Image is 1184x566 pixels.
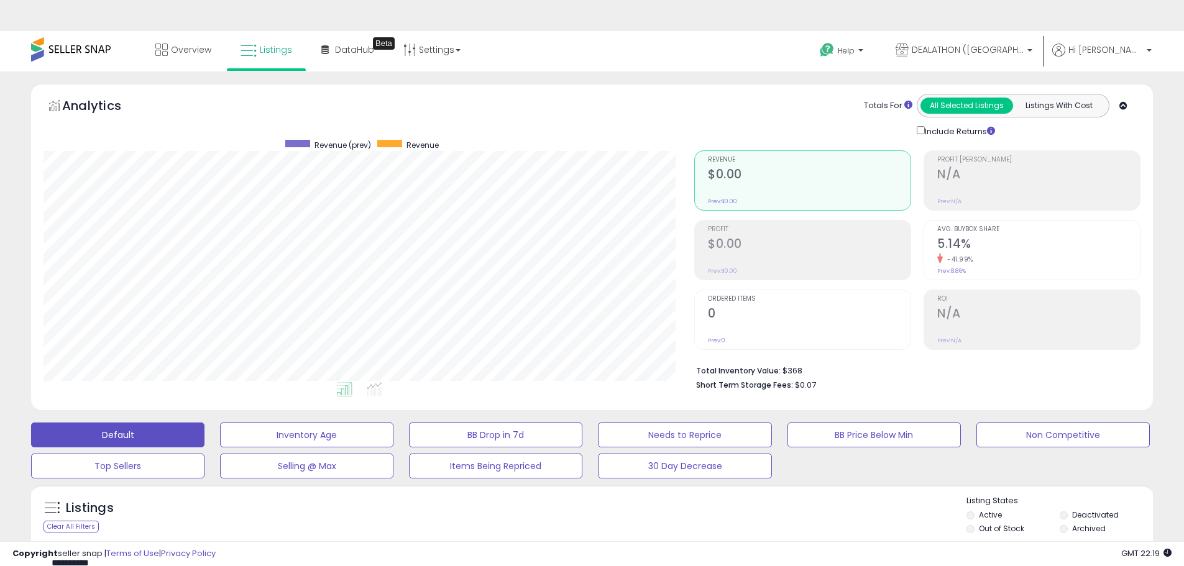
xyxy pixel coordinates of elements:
div: Tooltip anchor [373,37,395,50]
a: Privacy Policy [161,547,216,559]
label: Active [979,509,1002,520]
div: Clear All Filters [44,521,99,532]
a: Overview [146,31,221,68]
button: Inventory Age [220,422,393,447]
button: BB Drop in 7d [409,422,582,447]
h2: $0.00 [708,167,911,184]
a: Listings [231,31,301,68]
button: BB Price Below Min [787,422,961,447]
button: Listings With Cost [1012,98,1105,114]
span: $0.07 [795,379,816,391]
button: Needs to Reprice [598,422,771,447]
a: DataHub [312,31,383,68]
a: DEALATHON ([GEOGRAPHIC_DATA]) [886,31,1042,71]
i: Get Help [819,42,835,58]
span: DEALATHON ([GEOGRAPHIC_DATA]) [912,43,1024,56]
span: Ordered Items [708,296,911,303]
button: Selling @ Max [220,454,393,478]
h2: $0.00 [708,237,911,253]
label: Out of Stock [979,523,1024,534]
span: Avg. Buybox Share [937,226,1140,233]
h5: Analytics [62,97,145,117]
small: -41.99% [943,255,973,264]
span: ROI [937,296,1140,303]
b: Short Term Storage Fees: [696,380,793,390]
span: Revenue (prev) [314,140,371,150]
a: Settings [394,31,470,68]
span: Revenue [406,140,439,150]
b: Total Inventory Value: [696,365,781,376]
small: Prev: 0 [708,337,725,344]
small: Prev: 8.86% [937,267,966,275]
div: seller snap | | [12,548,216,560]
h2: N/A [937,306,1140,323]
small: Prev: $0.00 [708,198,737,205]
span: 2025-09-9 22:19 GMT [1121,547,1172,559]
small: Prev: N/A [937,198,961,205]
button: Default [31,422,204,447]
div: Include Returns [907,124,1010,138]
a: Terms of Use [106,547,159,559]
span: Profit [708,226,911,233]
span: Overview [171,43,211,56]
span: Revenue [708,157,911,163]
button: 30 Day Decrease [598,454,771,478]
small: Prev: N/A [937,337,961,344]
h2: 5.14% [937,237,1140,253]
span: DataHub [335,43,374,56]
a: Hi [PERSON_NAME] [1052,43,1152,71]
h2: 0 [708,306,911,323]
label: Deactivated [1072,509,1119,520]
span: Hi [PERSON_NAME] [1068,43,1143,56]
li: $368 [696,362,1131,377]
button: Non Competitive [976,422,1150,447]
button: All Selected Listings [920,98,1013,114]
strong: Copyright [12,547,58,559]
button: Items Being Repriced [409,454,582,478]
span: Listings [260,43,292,56]
small: Prev: $0.00 [708,267,737,275]
span: Profit [PERSON_NAME] [937,157,1140,163]
h2: N/A [937,167,1140,184]
span: Help [838,45,855,56]
h5: Listings [66,500,114,517]
div: Totals For [864,100,912,112]
label: Archived [1072,523,1106,534]
button: Top Sellers [31,454,204,478]
a: Help [810,33,876,71]
p: Listing States: [966,495,1153,507]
